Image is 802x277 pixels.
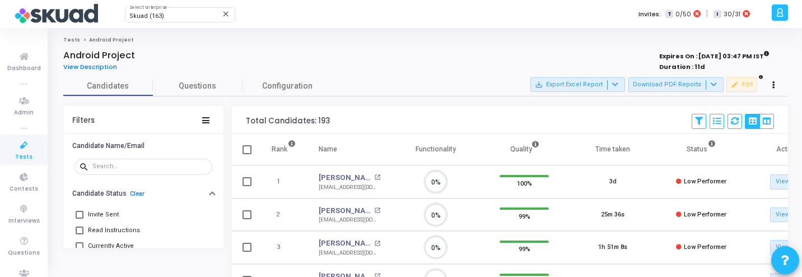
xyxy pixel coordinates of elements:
span: Candidates [63,80,153,92]
span: Low Performer [684,211,726,218]
span: Contests [10,184,38,194]
button: Candidate StatusClear [63,185,223,202]
button: Download PDF Reports [628,77,724,92]
h4: Android Project [63,50,135,61]
nav: breadcrumb [63,36,788,44]
div: 25m 36s [601,210,624,220]
span: Low Performer [684,243,726,251]
strong: Duration : 11d [659,62,705,71]
div: Time taken [595,143,630,155]
a: [PERSON_NAME] [319,205,371,216]
a: Clear [130,190,144,197]
span: Currently Active [88,239,134,253]
span: Skuad (163) [129,12,164,20]
div: Name [319,143,337,155]
span: Interviews [8,216,40,226]
span: Admin [14,108,34,118]
span: Dashboard [7,64,41,73]
span: Invite Sent [88,208,119,221]
span: 0/50 [675,10,691,19]
div: View Options [745,114,774,129]
label: Invites: [638,10,661,19]
div: [EMAIL_ADDRESS][DOMAIN_NAME] [319,216,380,224]
td: 1 [260,165,307,198]
a: [PERSON_NAME] [319,238,371,249]
mat-icon: save_alt [535,81,543,89]
a: [PERSON_NAME] [319,172,371,183]
div: 3d [609,177,617,187]
span: Questions [8,248,40,258]
span: Low Performer [684,178,726,185]
span: Tests [15,153,32,162]
mat-icon: search [79,161,92,172]
mat-icon: edit [731,81,739,89]
span: I [714,10,721,19]
a: View Description [63,63,125,71]
th: Status [657,134,745,165]
th: Rank [260,134,307,165]
span: View Description [63,62,117,71]
div: [EMAIL_ADDRESS][DOMAIN_NAME] [319,249,380,257]
img: logo [14,3,98,25]
span: 30/31 [724,10,740,19]
div: [EMAIL_ADDRESS][DOMAIN_NAME] [319,183,380,192]
span: 99% [519,210,530,221]
input: Search... [92,163,208,170]
th: Quality [480,134,568,165]
button: Export Excel Report [530,77,625,92]
td: 2 [260,198,307,232]
th: Functionality [391,134,480,165]
h6: Candidate Status [72,190,127,198]
span: 99% [519,243,530,255]
div: Total Candidates: 193 [246,117,330,126]
button: Candidate Name/Email [63,137,223,154]
span: 100% [517,178,532,189]
td: 3 [260,231,307,264]
span: Configuration [262,80,313,92]
span: T [665,10,673,19]
mat-icon: Clear [222,10,231,19]
a: Tests [63,36,80,43]
mat-icon: open_in_new [374,241,380,247]
button: Edit [726,77,757,92]
span: Android Project [89,36,133,43]
strong: Expires On : [DATE] 03:47 PM IST [659,49,770,61]
mat-icon: open_in_new [374,207,380,214]
mat-icon: open_in_new [374,174,380,181]
span: Questions [153,80,243,92]
span: | [706,8,708,20]
h6: Candidate Name/Email [72,142,144,150]
div: 1h 51m 8s [598,243,627,252]
span: Read Instructions [88,224,140,237]
div: Filters [72,116,95,125]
